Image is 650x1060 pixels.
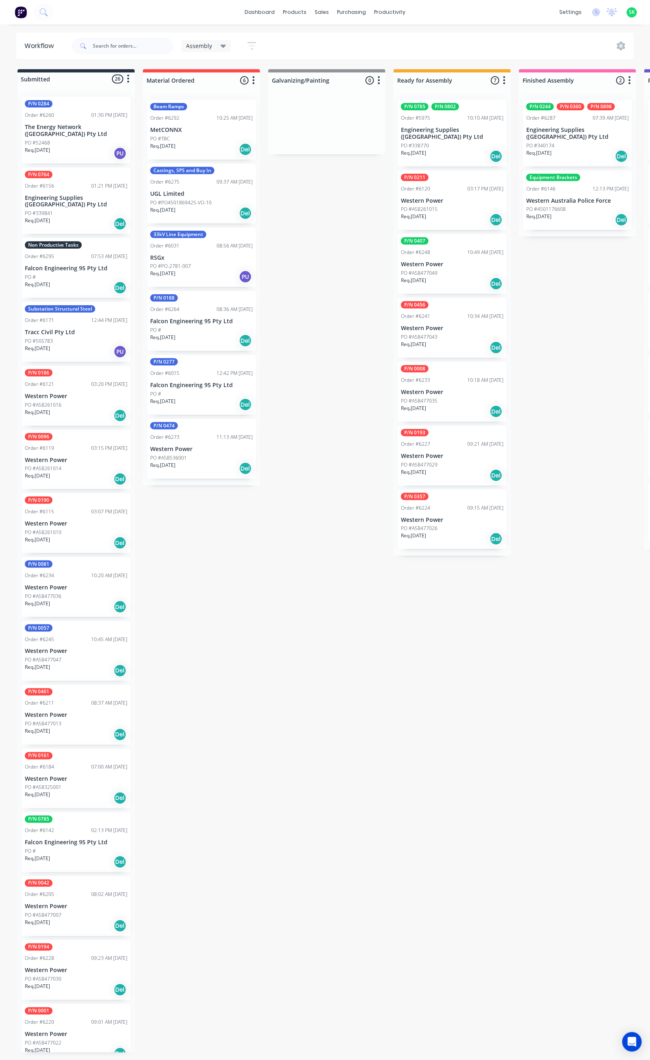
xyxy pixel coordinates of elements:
[401,206,438,213] p: PO #A58261015
[25,465,61,472] p: PO #A58261014
[25,381,54,388] div: Order #6121
[25,337,53,345] p: PO #505783
[401,213,426,220] p: Req. [DATE]
[25,784,61,791] p: PO #A58325001
[25,472,50,480] p: Req. [DATE]
[401,149,426,157] p: Req. [DATE]
[150,294,178,302] div: P/N 0188
[25,1007,53,1015] div: P/N 0001
[398,171,507,230] div: P/N 0211Order #612003:17 PM [DATE]Western PowerPO #A58261015Req.[DATE]Del
[150,446,253,453] p: Western Power
[401,469,426,476] p: Req. [DATE]
[401,333,438,341] p: PO #A58477043
[217,242,253,250] div: 08:56 AM [DATE]
[398,298,507,358] div: P/N 0456Order #624110:34 AM [DATE]Western PowerPO #A58477043Req.[DATE]Del
[150,103,187,110] div: Beam Ramps
[91,891,127,898] div: 08:02 AM [DATE]
[25,600,50,607] p: Req. [DATE]
[25,688,53,696] div: P/N 0461
[526,103,554,110] div: P/N 0244
[25,664,50,671] p: Req. [DATE]
[150,199,212,206] p: PO #PO4501869425-VO-10
[25,520,127,527] p: Western Power
[490,341,503,354] div: Del
[91,182,127,190] div: 01:21 PM [DATE]
[91,827,127,834] div: 02:13 PM [DATE]
[114,409,127,422] div: Del
[91,1019,127,1026] div: 09:01 AM [DATE]
[25,317,54,324] div: Order #6171
[91,317,127,324] div: 12:44 PM [DATE]
[25,976,61,983] p: PO #A58477030
[401,493,429,500] div: P/N 0357
[398,426,507,486] div: P/N 0193Order #622709:21 AM [DATE]Western PowerPO #A58477029Req.[DATE]Del
[401,429,429,436] div: P/N 0193
[114,728,127,741] div: Del
[25,891,54,898] div: Order #6205
[150,191,253,197] p: UGL Limited
[401,197,503,204] p: Western Power
[587,103,615,110] div: P/N 0898
[622,1032,642,1052] div: Open Intercom Messenger
[401,325,503,332] p: Western Power
[401,237,429,245] div: P/N 0407
[431,103,459,110] div: P/N 0802
[217,370,253,377] div: 12:42 PM [DATE]
[150,326,161,334] p: PO #
[150,231,206,238] div: 33kV Line Equipment
[25,369,53,377] div: P/N 0186
[401,525,438,532] p: PO #A58477026
[150,270,175,277] p: Req. [DATE]
[401,142,429,149] p: PO #338770
[526,127,629,140] p: Engineering Supplies ([GEOGRAPHIC_DATA]) Pty Ltd
[25,281,50,288] p: Req. [DATE]
[401,174,429,181] div: P/N 0211
[526,206,566,213] p: PO #4501176608
[150,127,253,134] p: MetCONNX
[241,6,279,18] a: dashboard
[25,752,53,760] div: P/N 0161
[114,792,127,805] div: Del
[467,313,503,320] div: 10:34 AM [DATE]
[91,955,127,962] div: 09:23 AM [DATE]
[25,112,54,119] div: Order #6260
[147,100,256,160] div: Beam RampsOrder #629210:25 AM [DATE]MetCONNXPO #TBCReq.[DATE]Del
[239,462,252,475] div: Del
[91,112,127,119] div: 01:30 PM [DATE]
[467,114,503,122] div: 10:10 AM [DATE]
[239,398,252,411] div: Del
[22,168,131,234] div: P/N 0764Order #615601:21 PM [DATE]Engineering Supplies ([GEOGRAPHIC_DATA]) Pty LtdPO #339841Req.[...
[25,210,53,217] p: PO #339841
[239,207,252,220] div: Del
[25,776,127,783] p: Western Power
[25,944,53,951] div: P/N 0194
[150,263,191,270] p: PO #PO-2781-007
[25,1047,50,1054] p: Req. [DATE]
[25,457,127,464] p: Western Power
[401,341,426,348] p: Req. [DATE]
[25,700,54,707] div: Order #6211
[150,254,253,261] p: RSGx
[467,185,503,193] div: 03:17 PM [DATE]
[25,182,54,190] div: Order #6156
[593,185,629,193] div: 12:13 PM [DATE]
[22,238,131,298] div: Non Productive TasksOrder #629507:53 AM [DATE]Falcon Engineering 95 Pty LtdPO #Req.[DATE]Del
[150,242,179,250] div: Order #6031
[25,274,36,281] p: PO #
[25,100,53,107] div: P/N 0284
[114,473,127,486] div: Del
[490,213,503,226] div: Del
[91,636,127,643] div: 10:45 AM [DATE]
[25,855,50,863] p: Req. [DATE]
[279,6,311,18] div: products
[217,306,253,313] div: 08:36 AM [DATE]
[526,197,629,204] p: Western Australia Police Force
[401,389,503,396] p: Western Power
[22,557,131,617] div: P/N 0081Order #623410:20 AM [DATE]Western PowerPO #A58477036Req.[DATE]Del
[333,6,370,18] div: purchasing
[150,434,179,441] div: Order #6273
[25,657,61,664] p: PO #A58477047
[25,648,127,655] p: Western Power
[401,377,430,384] div: Order #6233
[25,401,61,409] p: PO #A58261016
